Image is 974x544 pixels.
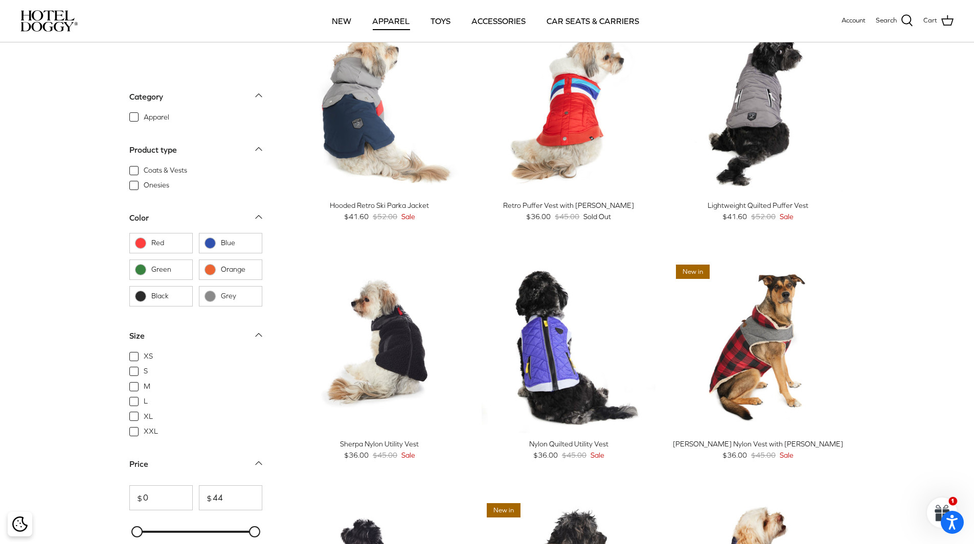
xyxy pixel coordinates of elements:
[462,4,535,38] a: ACCESSORIES
[199,485,262,510] input: To
[671,21,845,195] a: Lightweight Quilted Puffer Vest
[129,141,262,164] a: Product type
[129,90,163,103] div: Category
[221,265,257,275] span: Orange
[129,88,262,111] a: Category
[555,211,579,222] span: $45.00
[676,503,712,518] span: 20% off
[11,515,29,533] button: Cookie policy
[298,265,334,279] span: 20% off
[293,438,467,450] div: Sherpa Nylon Utility Vest
[671,438,845,450] div: [PERSON_NAME] Nylon Vest with [PERSON_NAME]
[129,327,262,350] a: Size
[293,438,467,461] a: Sherpa Nylon Utility Vest $36.00 $45.00 Sale
[487,503,520,518] span: New in
[130,494,142,502] span: $
[221,291,257,301] span: Grey
[421,4,460,38] a: TOYS
[876,15,897,26] span: Search
[293,259,467,433] a: Sherpa Nylon Utility Vest
[129,210,262,233] a: Color
[671,259,845,433] a: Melton Nylon Vest with Sherpa Lining
[20,10,78,32] img: hoteldoggycom
[129,143,177,156] div: Product type
[487,265,523,279] span: 20% off
[591,450,604,461] span: Sale
[129,329,145,343] div: Size
[144,165,187,175] span: Coats & Vests
[144,366,148,376] span: S
[923,15,937,26] span: Cart
[363,4,419,38] a: APPAREL
[676,265,710,279] span: New in
[144,180,169,191] span: Onesies
[537,4,648,38] a: CAR SEATS & CARRIERS
[144,396,148,407] span: L
[482,438,655,461] a: Nylon Quilted Utility Vest $36.00 $45.00 Sale
[144,381,150,391] span: M
[751,450,776,461] span: $45.00
[482,259,655,433] a: Nylon Quilted Utility Vest
[8,512,32,536] div: Cookie policy
[344,450,369,461] span: $36.00
[842,15,866,26] a: Account
[482,438,655,450] div: Nylon Quilted Utility Vest
[562,450,586,461] span: $45.00
[373,450,397,461] span: $45.00
[373,211,397,222] span: $52.00
[129,485,193,510] input: From
[221,238,257,248] span: Blue
[199,494,212,502] span: $
[129,458,148,471] div: Price
[842,16,866,24] span: Account
[751,211,776,222] span: $52.00
[671,200,845,211] div: Lightweight Quilted Puffer Vest
[12,516,28,532] img: Cookie policy
[401,211,415,222] span: Sale
[533,450,558,461] span: $36.00
[923,14,954,28] a: Cart
[144,411,153,421] span: XL
[151,238,187,248] span: Red
[671,438,845,461] a: [PERSON_NAME] Nylon Vest with [PERSON_NAME] $36.00 $45.00 Sale
[671,200,845,223] a: Lightweight Quilted Puffer Vest $41.60 $52.00 Sale
[151,291,187,301] span: Black
[722,450,747,461] span: $36.00
[144,427,158,437] span: XXL
[722,211,747,222] span: $41.60
[401,450,415,461] span: Sale
[129,211,149,225] div: Color
[293,200,467,211] div: Hooded Retro Ski Parka Jacket
[298,503,334,518] span: 20% off
[482,200,655,223] a: Retro Puffer Vest with [PERSON_NAME] $36.00 $45.00 Sold Out
[323,4,360,38] a: NEW
[144,351,153,362] span: XS
[526,211,551,222] span: $36.00
[151,265,187,275] span: Green
[780,211,794,222] span: Sale
[482,21,655,195] a: Retro Puffer Vest with Sherpa Lining
[144,112,169,122] span: Apparel
[293,21,467,195] a: Hooded Retro Ski Parka Jacket
[876,14,913,28] a: Search
[152,4,819,38] div: Primary navigation
[482,200,655,211] div: Retro Puffer Vest with [PERSON_NAME]
[293,200,467,223] a: Hooded Retro Ski Parka Jacket $41.60 $52.00 Sale
[780,450,794,461] span: Sale
[129,456,262,479] a: Price
[583,211,611,222] span: Sold Out
[344,211,369,222] span: $41.60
